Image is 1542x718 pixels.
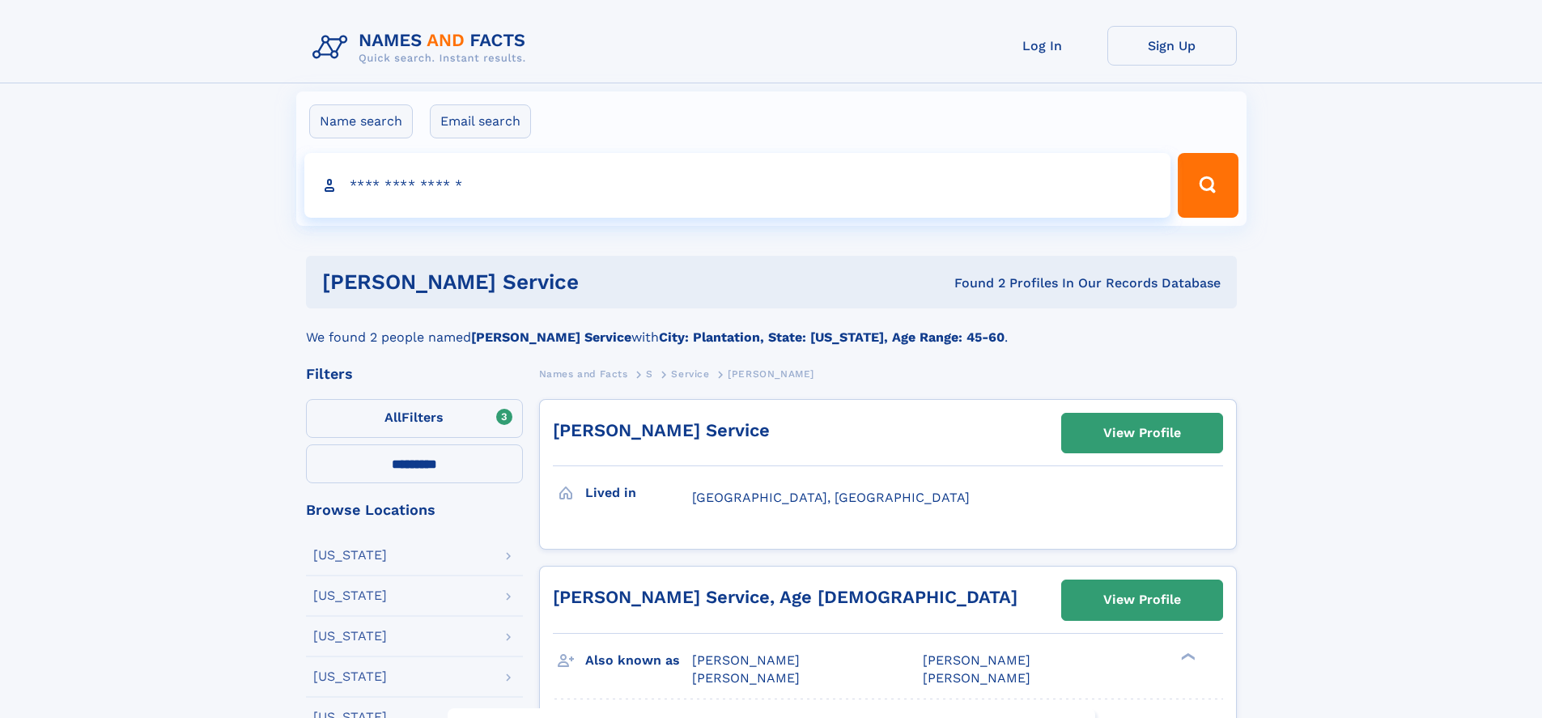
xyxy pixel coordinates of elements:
h1: [PERSON_NAME] Service [322,272,767,292]
span: [GEOGRAPHIC_DATA], [GEOGRAPHIC_DATA] [692,490,970,505]
a: Names and Facts [539,363,628,384]
b: City: Plantation, State: [US_STATE], Age Range: 45-60 [659,329,1005,345]
span: S [646,368,653,380]
a: View Profile [1062,414,1222,452]
span: All [384,410,401,425]
div: ❯ [1177,651,1196,661]
div: [US_STATE] [313,589,387,602]
label: Name search [309,104,413,138]
span: [PERSON_NAME] [692,652,800,668]
label: Email search [430,104,531,138]
b: [PERSON_NAME] Service [471,329,631,345]
a: Service [671,363,709,384]
h3: Lived in [585,479,692,507]
div: Filters [306,367,523,381]
img: Logo Names and Facts [306,26,539,70]
span: [PERSON_NAME] [923,652,1030,668]
h3: Also known as [585,647,692,674]
div: [US_STATE] [313,670,387,683]
div: Browse Locations [306,503,523,517]
div: Found 2 Profiles In Our Records Database [767,274,1221,292]
div: We found 2 people named with . [306,308,1237,347]
label: Filters [306,399,523,438]
input: search input [304,153,1171,218]
div: View Profile [1103,414,1181,452]
span: Service [671,368,709,380]
span: [PERSON_NAME] [923,670,1030,686]
div: [US_STATE] [313,630,387,643]
a: [PERSON_NAME] Service, Age [DEMOGRAPHIC_DATA] [553,587,1017,607]
div: [US_STATE] [313,549,387,562]
div: View Profile [1103,581,1181,618]
button: Search Button [1178,153,1238,218]
span: [PERSON_NAME] [692,670,800,686]
a: View Profile [1062,580,1222,619]
a: Sign Up [1107,26,1237,66]
span: [PERSON_NAME] [728,368,814,380]
a: Log In [978,26,1107,66]
a: [PERSON_NAME] Service [553,420,770,440]
a: S [646,363,653,384]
